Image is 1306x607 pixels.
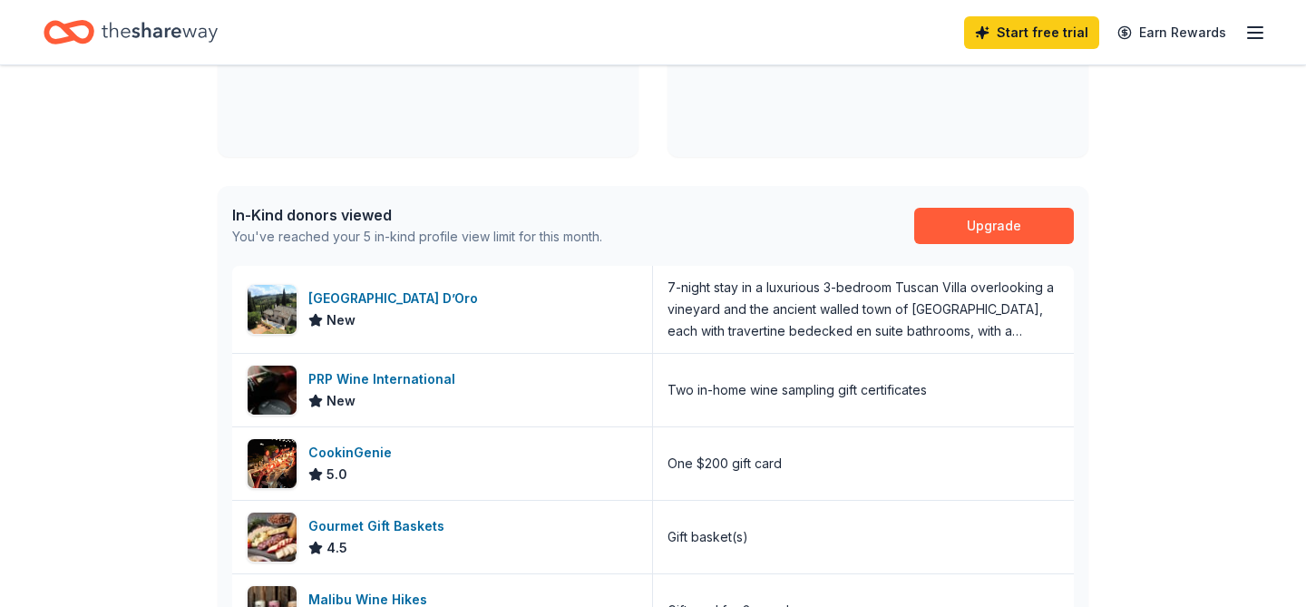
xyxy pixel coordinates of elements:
a: Upgrade [914,208,1074,244]
div: Gift basket(s) [668,526,748,548]
div: Two in-home wine sampling gift certificates [668,379,927,401]
span: New [326,390,356,412]
img: Image for Gourmet Gift Baskets [248,513,297,562]
div: One $200 gift card [668,453,782,475]
span: New [326,309,356,331]
a: Start free trial [964,16,1099,49]
img: Image for PRP Wine International [248,366,297,415]
img: Image for CookinGenie [248,439,297,488]
img: Image for Villa Sogni D’Oro [248,285,297,334]
span: 5.0 [326,464,347,485]
div: PRP Wine International [308,368,463,390]
span: 4.5 [326,537,347,559]
a: Earn Rewards [1106,16,1237,49]
div: Gourmet Gift Baskets [308,515,452,537]
div: CookinGenie [308,442,399,464]
div: In-Kind donors viewed [232,204,602,226]
div: 7-night stay in a luxurious 3-bedroom Tuscan Villa overlooking a vineyard and the ancient walled ... [668,277,1059,342]
div: You've reached your 5 in-kind profile view limit for this month. [232,226,602,248]
a: Home [44,11,218,54]
div: [GEOGRAPHIC_DATA] D’Oro [308,288,485,309]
